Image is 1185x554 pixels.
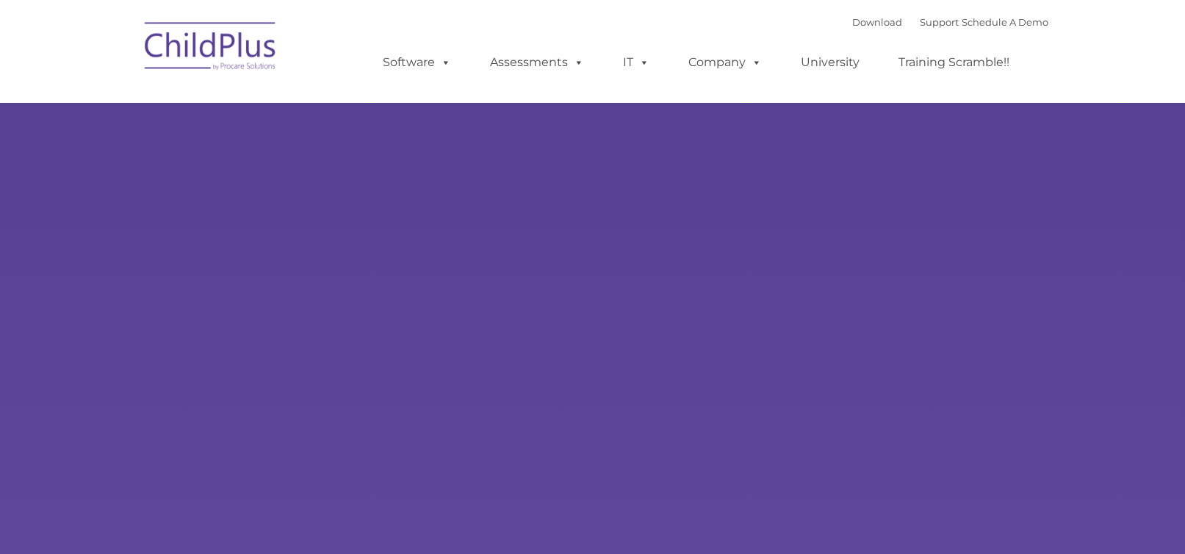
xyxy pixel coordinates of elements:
a: Support [920,16,959,28]
font: | [852,16,1048,28]
a: Company [674,48,777,77]
a: Schedule A Demo [962,16,1048,28]
a: Download [852,16,902,28]
a: Assessments [475,48,599,77]
a: Training Scramble!! [884,48,1024,77]
a: IT [608,48,664,77]
img: ChildPlus by Procare Solutions [137,12,284,85]
a: University [786,48,874,77]
a: Software [368,48,466,77]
